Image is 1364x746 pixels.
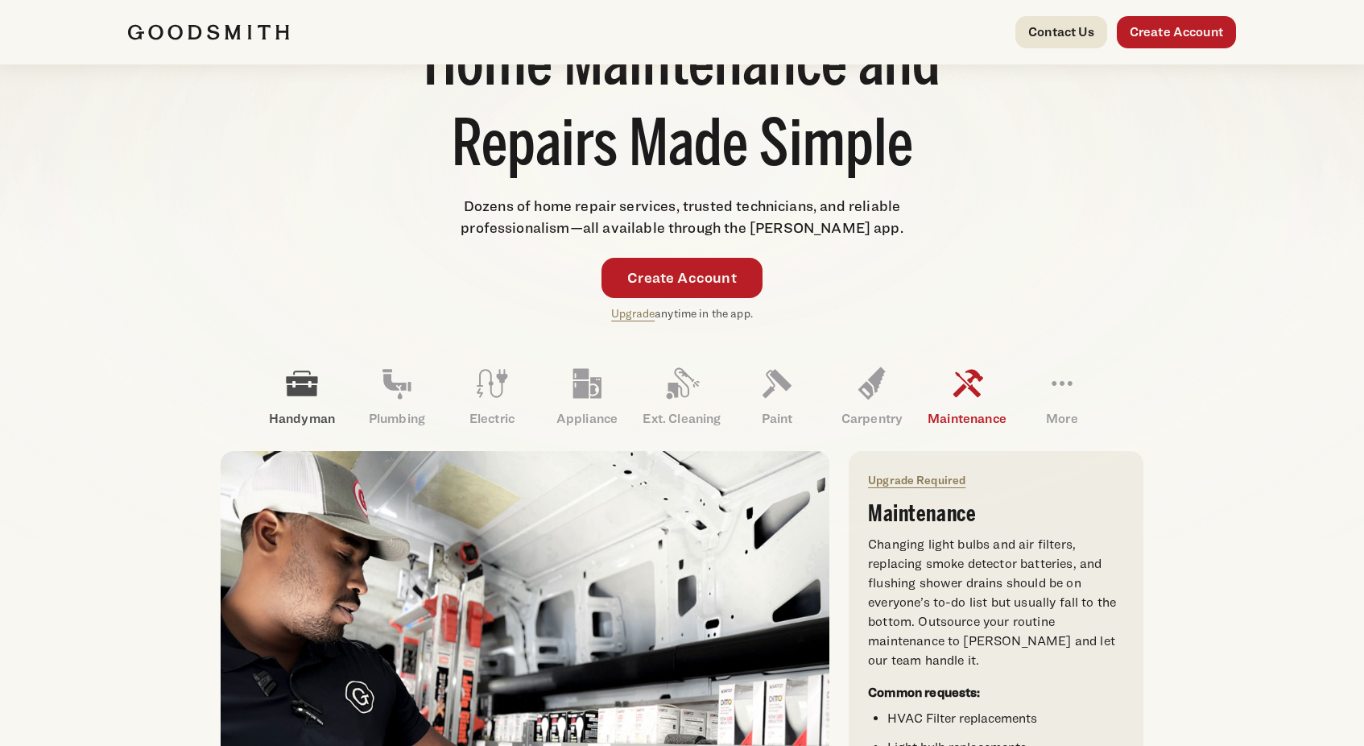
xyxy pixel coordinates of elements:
a: Create Account [1117,16,1236,48]
a: Upgrade [611,306,655,320]
a: Carpentry [825,354,920,438]
a: Handyman [254,354,349,438]
p: Plumbing [349,409,444,429]
p: Changing light bulbs and air filters, replacing smoke detector batteries, and flushing shower dra... [868,535,1124,670]
p: Appliance [539,409,634,429]
a: Electric [444,354,539,438]
p: Electric [444,409,539,429]
a: Paint [730,354,825,438]
a: Plumbing [349,354,444,438]
span: Dozens of home repair services, trusted technicians, and reliable professionalism—all available t... [461,197,903,236]
h3: Maintenance [868,503,1124,525]
a: Ext. Cleaning [634,354,730,438]
li: HVAC Filter replacements [887,709,1124,728]
a: More [1015,354,1110,438]
p: More [1015,409,1110,429]
a: Create Account [601,258,763,298]
p: Handyman [254,409,349,429]
p: Paint [730,409,825,429]
a: Maintenance [920,354,1015,438]
img: Goodsmith [128,24,289,40]
a: Contact Us [1015,16,1107,48]
a: Appliance [539,354,634,438]
p: Ext. Cleaning [634,409,730,429]
strong: Common requests: [868,685,981,700]
a: Upgrade Required [868,473,965,487]
p: Carpentry [825,409,920,429]
h1: Home Maintenance and Repairs Made Simple [405,27,959,189]
p: Maintenance [920,409,1015,429]
p: anytime in the app. [611,305,753,323]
